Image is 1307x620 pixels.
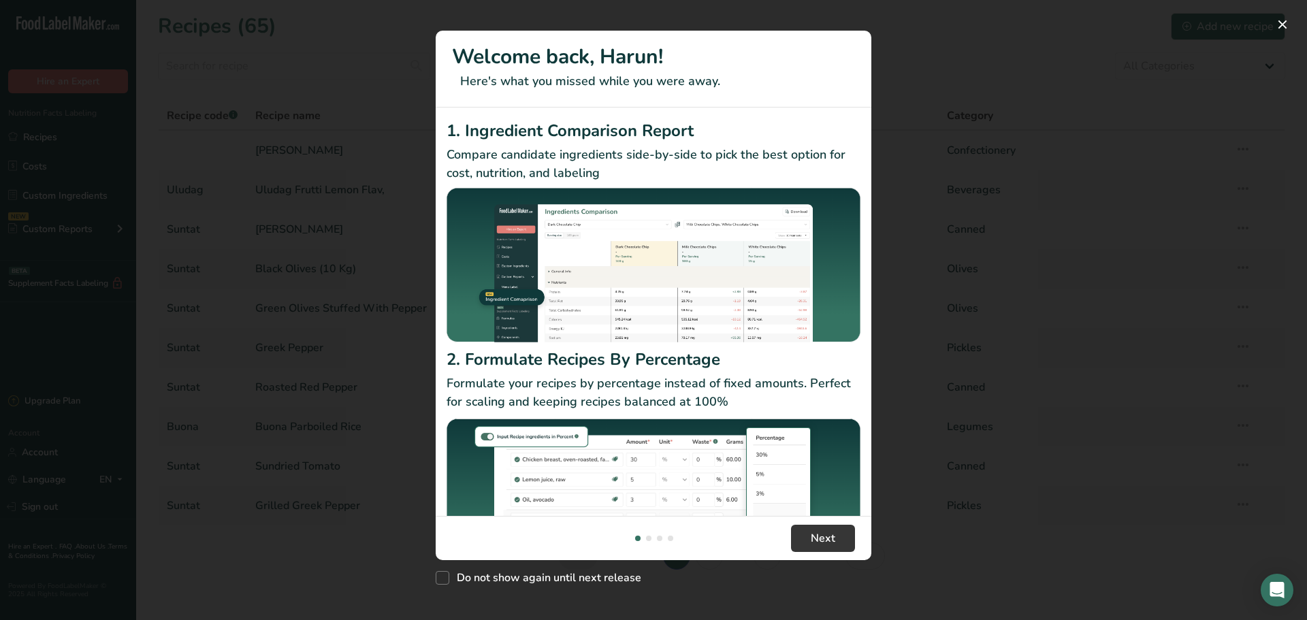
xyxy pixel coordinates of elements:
[791,525,855,552] button: Next
[447,417,860,581] img: Formulate Recipes By Percentage
[449,571,641,585] span: Do not show again until next release
[811,530,835,546] span: Next
[447,374,860,411] p: Formulate your recipes by percentage instead of fixed amounts. Perfect for scaling and keeping re...
[1261,574,1293,606] div: Open Intercom Messenger
[452,42,855,72] h1: Welcome back, Harun!
[447,118,860,143] h2: 1. Ingredient Comparison Report
[452,72,855,91] p: Here's what you missed while you were away.
[447,347,860,372] h2: 2. Formulate Recipes By Percentage
[447,146,860,182] p: Compare candidate ingredients side-by-side to pick the best option for cost, nutrition, and labeling
[447,188,860,342] img: Ingredient Comparison Report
